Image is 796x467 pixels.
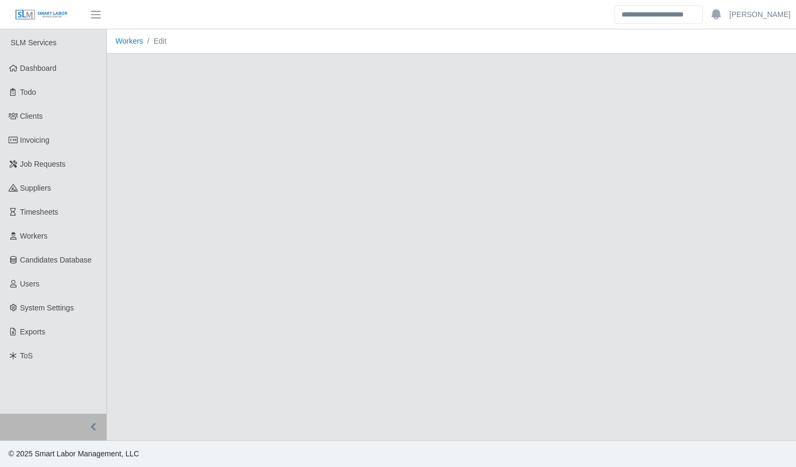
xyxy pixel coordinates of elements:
img: SLM Logo [15,9,68,21]
span: Todo [20,88,36,96]
span: Workers [20,232,48,240]
a: Workers [115,37,143,45]
span: Candidates Database [20,256,92,264]
span: Timesheets [20,208,59,216]
span: SLM Services [11,38,56,47]
span: Exports [20,327,45,336]
span: Users [20,280,40,288]
span: ToS [20,351,33,360]
a: [PERSON_NAME] [729,9,791,20]
span: Job Requests [20,160,66,168]
span: Clients [20,112,43,120]
span: System Settings [20,304,74,312]
span: Dashboard [20,64,57,72]
li: Edit [143,36,167,47]
span: Suppliers [20,184,51,192]
span: Invoicing [20,136,49,144]
input: Search [615,5,703,24]
span: © 2025 Smart Labor Management, LLC [9,449,139,458]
